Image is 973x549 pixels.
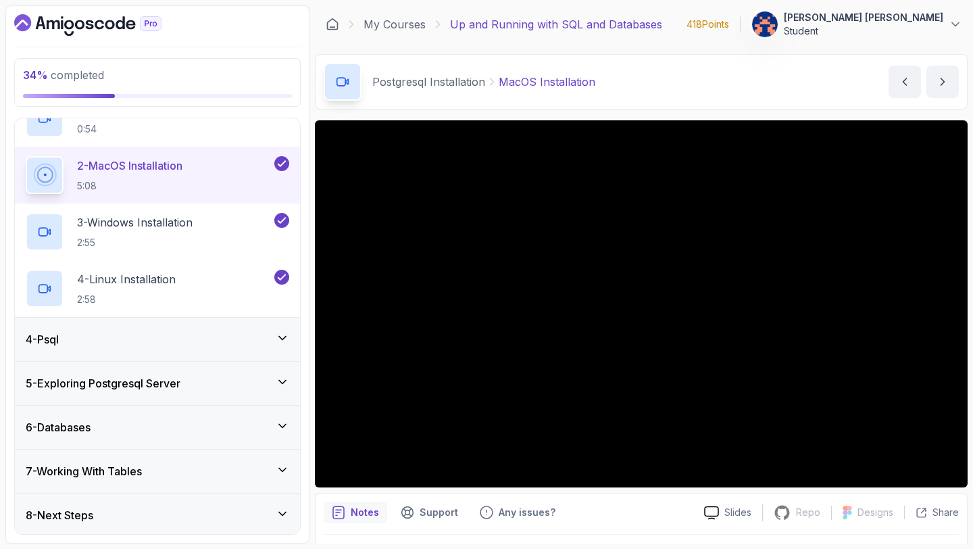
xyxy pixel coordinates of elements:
[364,16,426,32] a: My Courses
[26,331,59,348] h3: 4 - Psql
[15,450,300,493] button: 7-Working With Tables
[26,463,142,479] h3: 7 - Working With Tables
[77,271,176,287] p: 4 - Linux Installation
[26,419,91,435] h3: 6 - Databases
[932,506,959,519] p: Share
[23,68,48,82] span: 34 %
[324,502,387,523] button: notes button
[77,122,241,136] p: 0:54
[751,11,962,38] button: user profile image[PERSON_NAME] [PERSON_NAME]Student
[315,120,968,487] iframe: 2 - MacOS Installation
[796,506,820,519] p: Repo
[77,214,193,231] p: 3 - Windows Installation
[784,11,943,24] p: [PERSON_NAME] [PERSON_NAME]
[23,68,104,82] span: completed
[724,506,751,519] p: Slides
[15,494,300,537] button: 8-Next Steps
[77,158,182,174] p: 2 - MacOS Installation
[926,66,959,98] button: next content
[77,293,176,306] p: 2:58
[499,506,555,519] p: Any issues?
[393,502,466,523] button: Support button
[15,406,300,449] button: 6-Databases
[904,506,959,519] button: Share
[26,99,289,137] button: 0:54
[687,18,729,31] p: 418 Points
[26,270,289,308] button: 4-Linux Installation2:58
[693,506,762,520] a: Slides
[15,318,300,361] button: 4-Psql
[784,24,943,38] p: Student
[372,74,485,90] p: Postgresql Installation
[752,11,778,37] img: user profile image
[77,179,182,193] p: 5:08
[499,74,595,90] p: MacOS Installation
[326,18,339,31] a: Dashboard
[26,507,93,523] h3: 8 - Next Steps
[26,213,289,251] button: 3-Windows Installation2:55
[15,362,300,405] button: 5-Exploring Postgresql Server
[351,506,379,519] p: Notes
[26,156,289,194] button: 2-MacOS Installation5:08
[77,236,193,249] p: 2:55
[14,14,193,36] a: Dashboard
[26,375,180,391] h3: 5 - Exploring Postgresql Server
[472,502,564,523] button: Feedback button
[450,16,662,32] p: Up and Running with SQL and Databases
[420,506,458,519] p: Support
[857,506,893,519] p: Designs
[889,66,921,98] button: previous content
